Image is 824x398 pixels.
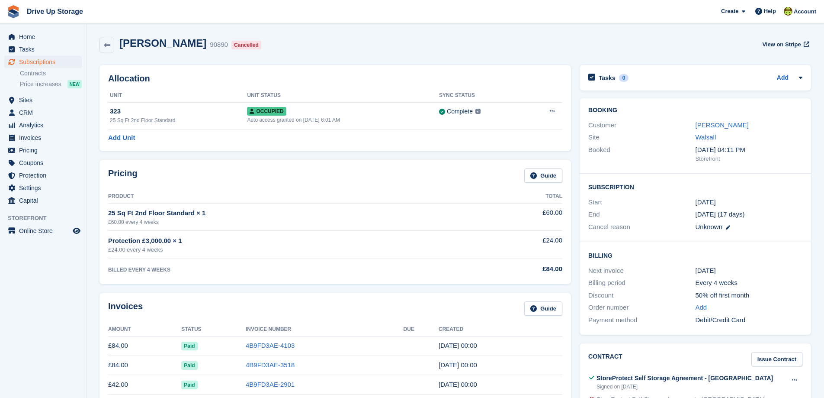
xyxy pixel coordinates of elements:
div: Billing period [588,278,695,288]
a: Issue Contract [751,352,802,366]
a: menu [4,94,82,106]
h2: Invoices [108,301,143,316]
th: Created [439,323,562,337]
span: Settings [19,182,71,194]
div: Order number [588,303,695,313]
time: 2025-08-22 23:00:36 UTC [439,342,477,349]
span: Help [764,7,776,16]
span: Price increases [20,80,61,88]
span: Paid [181,381,197,389]
h2: Billing [588,251,802,259]
th: Sync Status [439,89,525,103]
span: Pricing [19,144,71,156]
th: Due [404,323,439,337]
a: Guide [524,301,562,316]
a: Add [777,73,789,83]
span: Paid [181,342,197,350]
a: [PERSON_NAME] [696,121,749,129]
h2: Pricing [108,168,138,183]
div: Signed on [DATE] [596,383,773,391]
a: 4B9FD3AE-3518 [246,361,295,369]
a: Price increases NEW [20,79,82,89]
td: £24.00 [485,231,562,259]
span: [DATE] (17 days) [696,210,745,218]
div: BILLED EVERY 4 WEEKS [108,266,485,274]
div: Payment method [588,315,695,325]
div: Debit/Credit Card [696,315,802,325]
div: Auto access granted on [DATE] 6:01 AM [247,116,439,124]
a: menu [4,194,82,207]
th: Product [108,190,485,204]
time: 2025-06-27 23:00:54 UTC [439,381,477,388]
div: Storefront [696,155,802,163]
h2: [PERSON_NAME] [119,37,206,49]
td: £84.00 [108,336,181,356]
img: stora-icon-8386f47178a22dfd0bd8f6a31ec36ba5ce8667c1dd55bd0f319d3a0aa187defe.svg [7,5,20,18]
div: 25 Sq Ft 2nd Floor Standard [110,116,247,124]
img: Lindsay Dawes [784,7,792,16]
div: [DATE] 04:11 PM [696,145,802,155]
a: menu [4,31,82,43]
time: 2025-07-25 23:00:18 UTC [439,361,477,369]
th: Amount [108,323,181,337]
div: £24.00 every 4 weeks [108,246,485,254]
div: Discount [588,291,695,301]
th: Total [485,190,562,204]
a: menu [4,56,82,68]
span: Unknown [696,223,723,230]
div: Complete [447,107,473,116]
a: menu [4,119,82,131]
img: icon-info-grey-7440780725fd019a000dd9b08b2336e03edf1995a4989e88bcd33f0948082b44.svg [475,109,481,114]
h2: Subscription [588,182,802,191]
div: £84.00 [485,264,562,274]
a: menu [4,144,82,156]
a: Contracts [20,69,82,78]
time: 2025-06-27 23:00:00 UTC [696,197,716,207]
h2: Tasks [599,74,616,82]
div: 90890 [210,40,228,50]
div: Cancel reason [588,222,695,232]
span: Analytics [19,119,71,131]
span: Tasks [19,43,71,55]
span: Invoices [19,132,71,144]
span: View on Stripe [762,40,801,49]
div: £60.00 every 4 weeks [108,218,485,226]
a: View on Stripe [759,37,811,52]
a: menu [4,43,82,55]
span: Subscriptions [19,56,71,68]
a: Add [696,303,707,313]
span: Protection [19,169,71,181]
div: Start [588,197,695,207]
a: menu [4,107,82,119]
h2: Booking [588,107,802,114]
span: Coupons [19,157,71,169]
a: Walsall [696,133,716,141]
div: 50% off first month [696,291,802,301]
div: Customer [588,120,695,130]
div: StoreProtect Self Storage Agreement - [GEOGRAPHIC_DATA] [596,374,773,383]
div: Next invoice [588,266,695,276]
span: Storefront [8,214,86,223]
div: End [588,210,695,220]
a: menu [4,132,82,144]
a: Add Unit [108,133,135,143]
a: menu [4,157,82,169]
th: Unit Status [247,89,439,103]
td: £84.00 [108,356,181,375]
a: menu [4,169,82,181]
div: Booked [588,145,695,163]
div: Protection £3,000.00 × 1 [108,236,485,246]
a: menu [4,225,82,237]
div: NEW [67,80,82,88]
a: Guide [524,168,562,183]
span: Paid [181,361,197,370]
span: CRM [19,107,71,119]
th: Invoice Number [246,323,404,337]
span: Occupied [247,107,286,116]
div: 25 Sq Ft 2nd Floor Standard × 1 [108,208,485,218]
div: 0 [619,74,629,82]
div: 323 [110,107,247,116]
a: 4B9FD3AE-4103 [246,342,295,349]
td: £42.00 [108,375,181,395]
span: Online Store [19,225,71,237]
